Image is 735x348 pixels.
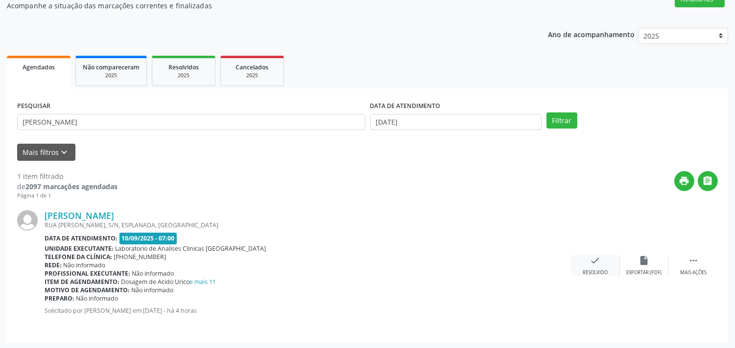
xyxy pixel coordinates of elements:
[703,175,713,186] i: 
[370,99,441,114] label: DATA DE ATENDIMENTO
[132,269,174,278] span: Não informado
[25,182,118,191] strong: 2097 marcações agendadas
[114,253,166,261] span: [PHONE_NUMBER]
[59,147,70,158] i: keyboard_arrow_down
[116,244,266,253] span: Laboratorio de Analises Clinicas [GEOGRAPHIC_DATA]
[546,112,577,129] button: Filtrar
[17,171,118,181] div: 1 item filtrado
[121,278,216,286] span: Dosagem de Acido Urico
[45,294,74,303] b: Preparo:
[45,210,114,221] a: [PERSON_NAME]
[190,278,216,286] a: e mais 11
[45,261,62,269] b: Rede:
[17,192,118,200] div: Página 1 de 1
[83,63,140,71] span: Não compareceram
[370,114,542,130] input: Selecione um intervalo
[674,171,694,191] button: print
[45,221,571,229] div: RUA [PERSON_NAME], S/N, ESPLANADA, [GEOGRAPHIC_DATA]
[548,28,635,40] p: Ano de acompanhamento
[17,114,365,130] input: Nome, CNS
[23,63,55,71] span: Agendados
[64,261,106,269] span: Não informado
[688,255,699,266] i: 
[45,278,119,286] b: Item de agendamento:
[45,234,118,242] b: Data de atendimento:
[228,72,277,79] div: 2025
[590,255,601,266] i: check
[680,269,707,276] div: Mais ações
[583,269,608,276] div: Resolvido
[45,244,114,253] b: Unidade executante:
[159,72,208,79] div: 2025
[83,72,140,79] div: 2025
[17,99,50,114] label: PESQUISAR
[168,63,199,71] span: Resolvidos
[17,144,75,161] button: Mais filtroskeyboard_arrow_down
[119,233,177,244] span: 10/09/2025 - 07:00
[17,210,38,231] img: img
[132,286,174,294] span: Não informado
[236,63,269,71] span: Cancelados
[76,294,119,303] span: Não informado
[7,0,512,11] p: Acompanhe a situação das marcações correntes e finalizadas
[45,306,571,315] p: Solicitado por [PERSON_NAME] em [DATE] - há 4 horas
[639,255,650,266] i: insert_drive_file
[45,253,112,261] b: Telefone da clínica:
[627,269,662,276] div: Exportar (PDF)
[45,269,130,278] b: Profissional executante:
[698,171,718,191] button: 
[45,286,130,294] b: Motivo de agendamento:
[17,181,118,192] div: de
[679,175,690,186] i: print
